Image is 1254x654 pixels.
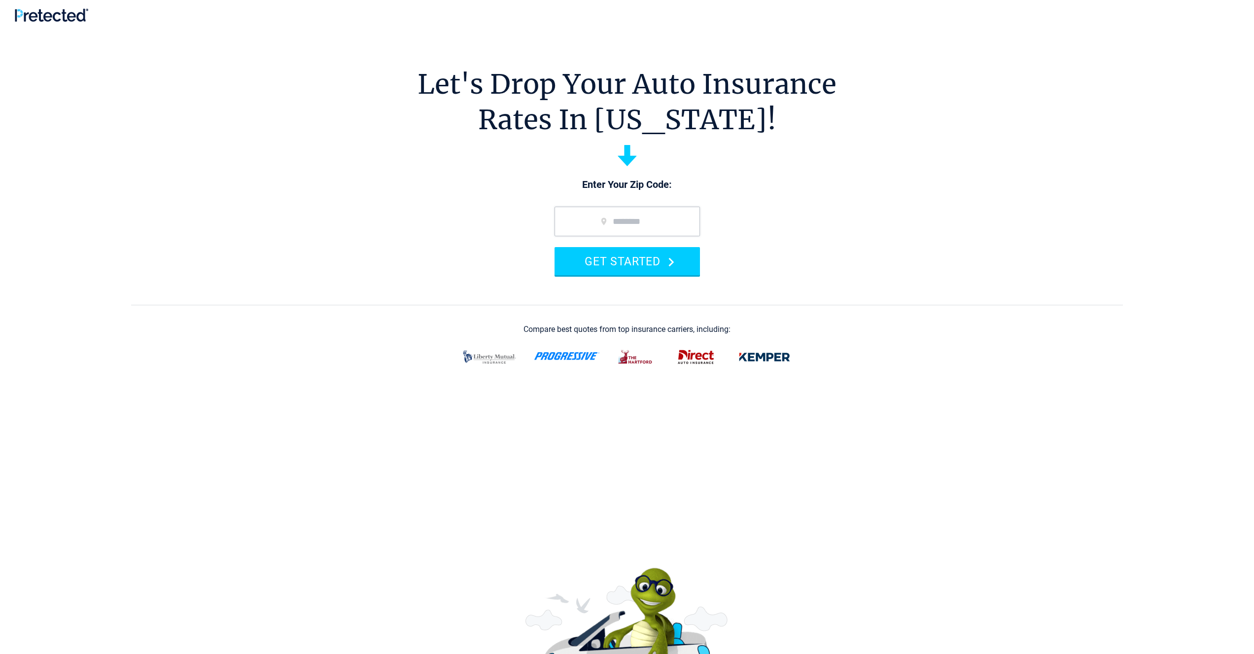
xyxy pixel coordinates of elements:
img: progressive [534,352,600,360]
img: liberty [457,344,522,370]
h1: Let's Drop Your Auto Insurance Rates In [US_STATE]! [418,67,836,138]
p: Enter Your Zip Code: [545,178,710,192]
div: Compare best quotes from top insurance carriers, including: [523,325,731,334]
img: thehartford [612,344,660,370]
img: Pretected Logo [15,8,88,22]
img: direct [672,344,720,370]
input: zip code [555,207,700,236]
img: kemper [732,344,797,370]
button: GET STARTED [555,247,700,275]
